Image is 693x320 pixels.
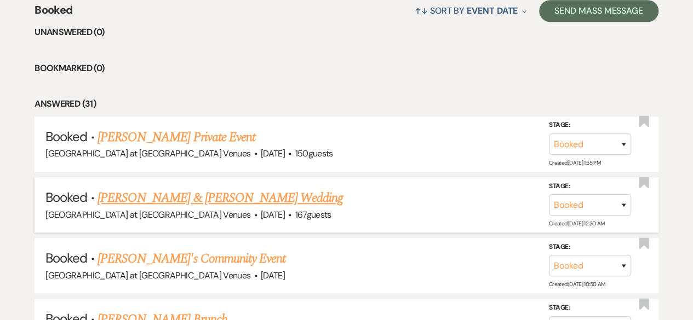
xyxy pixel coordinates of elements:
span: Created: [DATE] 10:50 AM [549,281,605,288]
a: [PERSON_NAME] & [PERSON_NAME] Wedding [98,188,343,208]
span: Created: [DATE] 1:55 PM [549,159,600,166]
span: Booked [45,189,87,206]
a: [PERSON_NAME] Private Event [98,127,255,147]
span: ↑↓ [415,5,428,16]
span: Booked [45,249,87,266]
span: Booked [45,128,87,145]
label: Stage: [549,119,631,131]
label: Stage: [549,302,631,314]
span: 150 guests [295,148,333,159]
label: Stage: [549,241,631,253]
span: [GEOGRAPHIC_DATA] at [GEOGRAPHIC_DATA] Venues [45,209,250,220]
span: [DATE] [261,148,285,159]
span: [DATE] [261,209,285,220]
span: Booked [35,2,72,25]
li: Unanswered (0) [35,25,658,39]
a: [PERSON_NAME]'s Community Event [98,249,285,269]
span: 167 guests [295,209,331,220]
label: Stage: [549,181,631,193]
li: Answered (31) [35,97,658,111]
span: [GEOGRAPHIC_DATA] at [GEOGRAPHIC_DATA] Venues [45,270,250,281]
span: [DATE] [261,270,285,281]
li: Bookmarked (0) [35,61,658,75]
span: Created: [DATE] 12:30 AM [549,220,604,227]
span: [GEOGRAPHIC_DATA] at [GEOGRAPHIC_DATA] Venues [45,148,250,159]
span: Event Date [467,5,518,16]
